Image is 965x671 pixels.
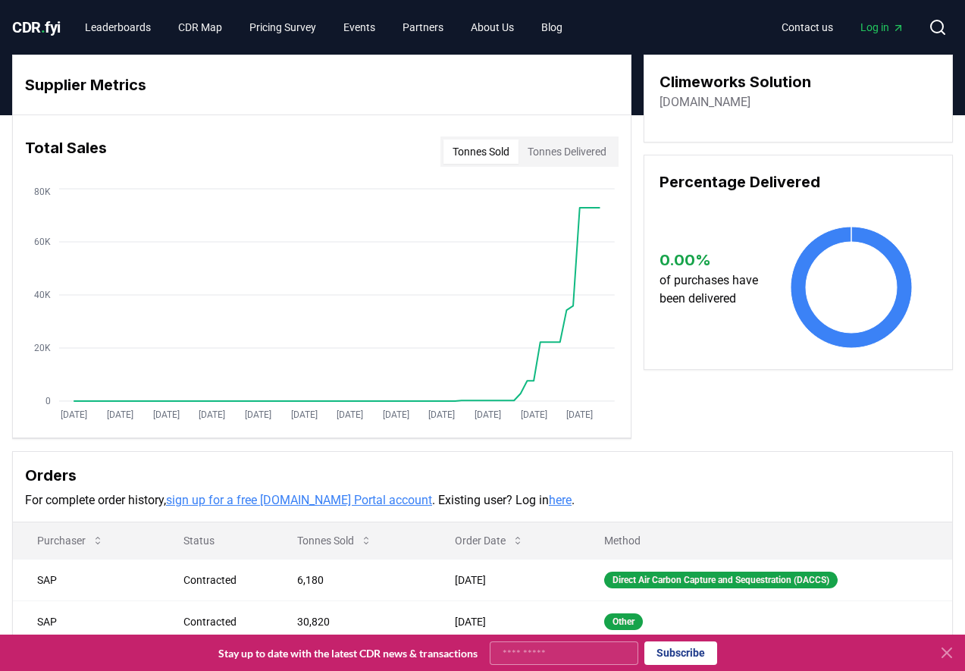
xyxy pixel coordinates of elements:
[660,71,811,93] h3: Climeworks Solution
[431,559,580,600] td: [DATE]
[769,14,845,41] a: Contact us
[107,409,133,420] tspan: [DATE]
[769,14,916,41] nav: Main
[25,525,116,556] button: Purchaser
[25,491,940,510] p: For complete order history, . Existing user? Log in .
[12,17,61,38] a: CDR.fyi
[183,614,261,629] div: Contracted
[34,290,51,300] tspan: 40K
[13,600,159,642] td: SAP
[273,600,430,642] td: 30,820
[61,409,87,420] tspan: [DATE]
[183,572,261,588] div: Contracted
[13,559,159,600] td: SAP
[166,493,432,507] a: sign up for a free [DOMAIN_NAME] Portal account
[860,20,904,35] span: Log in
[291,409,318,420] tspan: [DATE]
[521,409,547,420] tspan: [DATE]
[660,271,768,308] p: of purchases have been delivered
[73,14,575,41] nav: Main
[519,140,616,164] button: Tonnes Delivered
[443,140,519,164] button: Tonnes Sold
[383,409,409,420] tspan: [DATE]
[848,14,916,41] a: Log in
[273,559,430,600] td: 6,180
[12,18,61,36] span: CDR fyi
[73,14,163,41] a: Leaderboards
[549,493,572,507] a: here
[285,525,384,556] button: Tonnes Sold
[34,343,51,353] tspan: 20K
[331,14,387,41] a: Events
[459,14,526,41] a: About Us
[660,249,768,271] h3: 0.00 %
[428,409,455,420] tspan: [DATE]
[604,613,643,630] div: Other
[592,533,940,548] p: Method
[25,464,940,487] h3: Orders
[153,409,180,420] tspan: [DATE]
[337,409,363,420] tspan: [DATE]
[34,237,51,247] tspan: 60K
[45,396,51,406] tspan: 0
[199,409,225,420] tspan: [DATE]
[431,600,580,642] td: [DATE]
[41,18,45,36] span: .
[390,14,456,41] a: Partners
[443,525,536,556] button: Order Date
[166,14,234,41] a: CDR Map
[237,14,328,41] a: Pricing Survey
[25,136,107,167] h3: Total Sales
[566,409,593,420] tspan: [DATE]
[475,409,501,420] tspan: [DATE]
[245,409,271,420] tspan: [DATE]
[34,187,51,197] tspan: 80K
[660,171,937,193] h3: Percentage Delivered
[604,572,838,588] div: Direct Air Carbon Capture and Sequestration (DACCS)
[25,74,619,96] h3: Supplier Metrics
[529,14,575,41] a: Blog
[171,533,261,548] p: Status
[660,93,750,111] a: [DOMAIN_NAME]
